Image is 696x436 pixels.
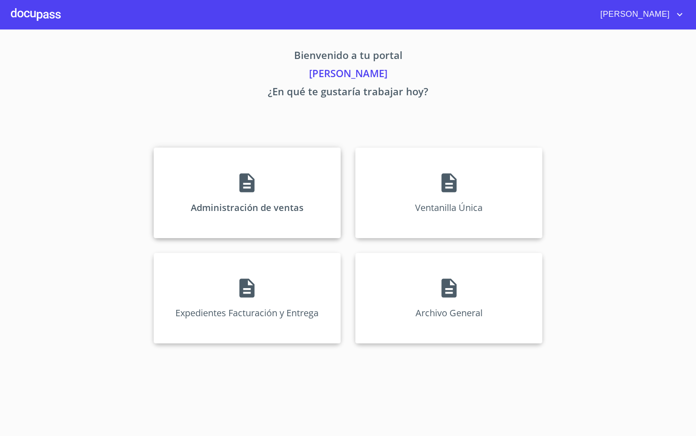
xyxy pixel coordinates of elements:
p: Administración de ventas [191,201,304,214]
p: [PERSON_NAME] [69,66,627,84]
p: Bienvenido a tu portal [69,48,627,66]
p: Ventanilla Única [415,201,483,214]
button: account of current user [594,7,685,22]
p: Expedientes Facturación y Entrega [175,307,319,319]
span: [PERSON_NAME] [594,7,674,22]
p: ¿En qué te gustaría trabajar hoy? [69,84,627,102]
p: Archivo General [416,307,483,319]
